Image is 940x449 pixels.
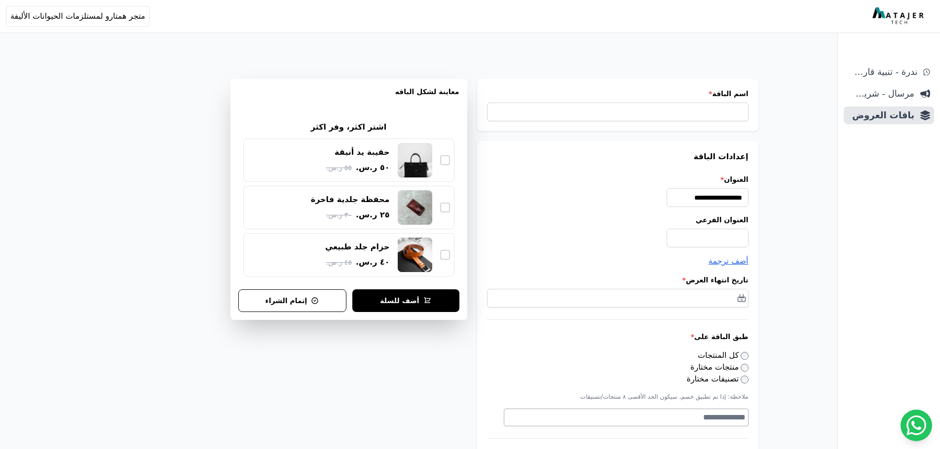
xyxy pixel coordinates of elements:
h2: اشتر اكثر، وفر اكثر [311,121,386,133]
input: منتجات مختارة [741,364,749,372]
label: منتجات مختارة [690,362,748,372]
label: اسم الباقة [487,89,749,99]
button: أضف ترجمة [709,255,749,267]
span: مرسال - شريط دعاية [848,87,914,101]
span: ٣٠ ر.س. [326,210,352,220]
img: حقيبة يد أنيقة [398,143,432,177]
img: حزام جلد طبيعي [398,238,432,272]
label: تاريخ انتهاء العرض [487,275,749,285]
span: ٤٠ ر.س. [356,256,390,268]
input: كل المنتجات [741,352,749,360]
textarea: Search [504,412,746,423]
div: حقيبة يد أنيقة [335,147,389,158]
label: تصنيفات مختارة [687,374,749,383]
img: محفظة جلدية فاخرة [398,190,432,225]
span: أضف ترجمة [709,256,749,266]
label: كل المنتجات [698,350,749,360]
label: العنوان [487,174,749,184]
button: متجر همتارو لمستلزمات الحيوانات الأليفة [6,6,150,27]
span: باقات العروض [848,108,914,122]
p: ملاحظة: إذا تم تطبيق خصم، سيكون الحد الأقصى ٨ منتجات/تصنيفات [487,393,749,401]
button: إتمام الشراء [238,289,346,312]
span: ٥٥ ر.س. [326,163,352,173]
input: تصنيفات مختارة [741,376,749,383]
label: طبق الباقة على [487,332,749,342]
span: ٤٥ ر.س. [326,257,352,268]
button: أضف للسلة [352,289,459,312]
div: محفظة جلدية فاخرة [311,194,390,205]
h3: إعدادات الباقة [487,151,749,163]
h3: معاينة لشكل الباقه [238,87,459,108]
label: العنوان الفرعي [487,215,749,225]
span: ندرة - تنبية قارب علي النفاذ [848,65,917,79]
img: MatajerTech Logo [872,7,926,25]
span: متجر همتارو لمستلزمات الحيوانات الأليفة [10,10,145,22]
span: ٥٠ ر.س. [356,162,390,173]
div: حزام جلد طبيعي [325,242,390,252]
span: ٢٥ ر.س. [356,209,390,221]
